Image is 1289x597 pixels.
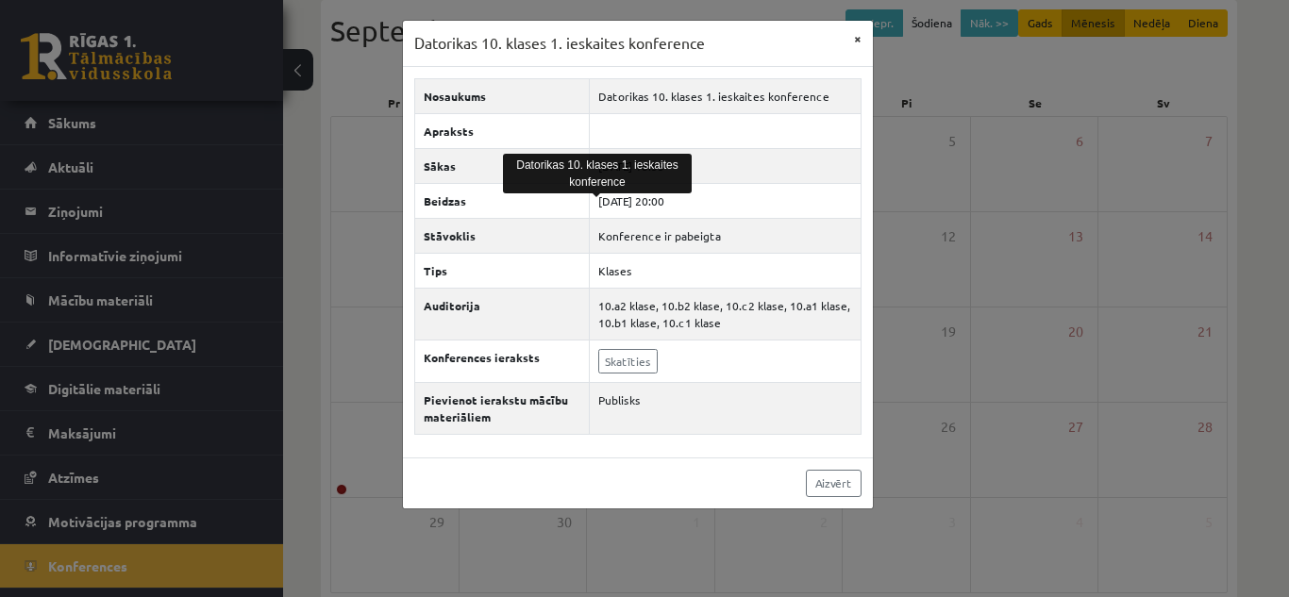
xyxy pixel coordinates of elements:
td: Konference ir pabeigta [589,218,861,253]
div: Datorikas 10. klases 1. ieskaites konference [503,154,692,193]
th: Tips [414,253,589,288]
button: × [843,21,873,57]
td: Klases [589,253,861,288]
th: Nosaukums [414,78,589,113]
td: 10.a2 klase, 10.b2 klase, 10.c2 klase, 10.a1 klase, 10.b1 klase, 10.c1 klase [589,288,861,340]
th: Sākas [414,148,589,183]
td: Publisks [589,382,861,434]
h3: Datorikas 10. klases 1. ieskaites konference [414,32,705,55]
td: [DATE] 18:55 [589,148,861,183]
th: Pievienot ierakstu mācību materiāliem [414,382,589,434]
a: Aizvērt [806,470,862,497]
td: [DATE] 20:00 [589,183,861,218]
th: Konferences ieraksts [414,340,589,382]
th: Beidzas [414,183,589,218]
th: Auditorija [414,288,589,340]
th: Apraksts [414,113,589,148]
a: Skatīties [598,349,658,373]
th: Stāvoklis [414,218,589,253]
td: Datorikas 10. klases 1. ieskaites konference [589,78,861,113]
